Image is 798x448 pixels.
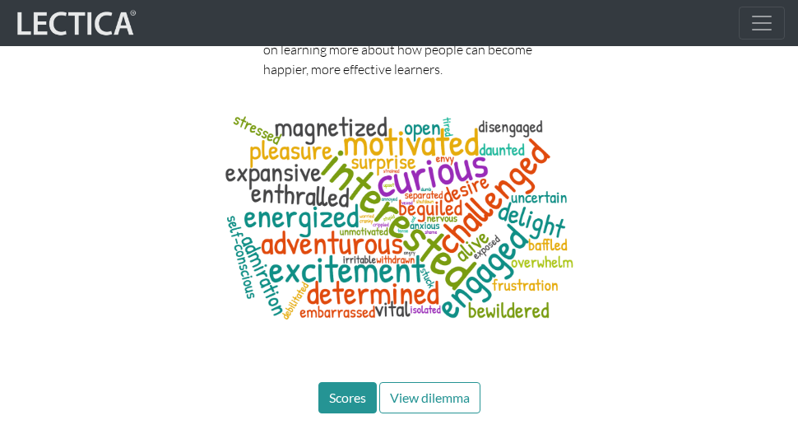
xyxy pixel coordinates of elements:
img: words associated with not understanding for learnaholics [214,105,584,330]
button: Scores [318,382,377,413]
button: View dilemma [379,382,480,413]
button: Toggle navigation [739,7,785,40]
span: View dilemma [390,390,470,405]
img: lecticalive [13,7,137,39]
span: Scores [329,390,366,405]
